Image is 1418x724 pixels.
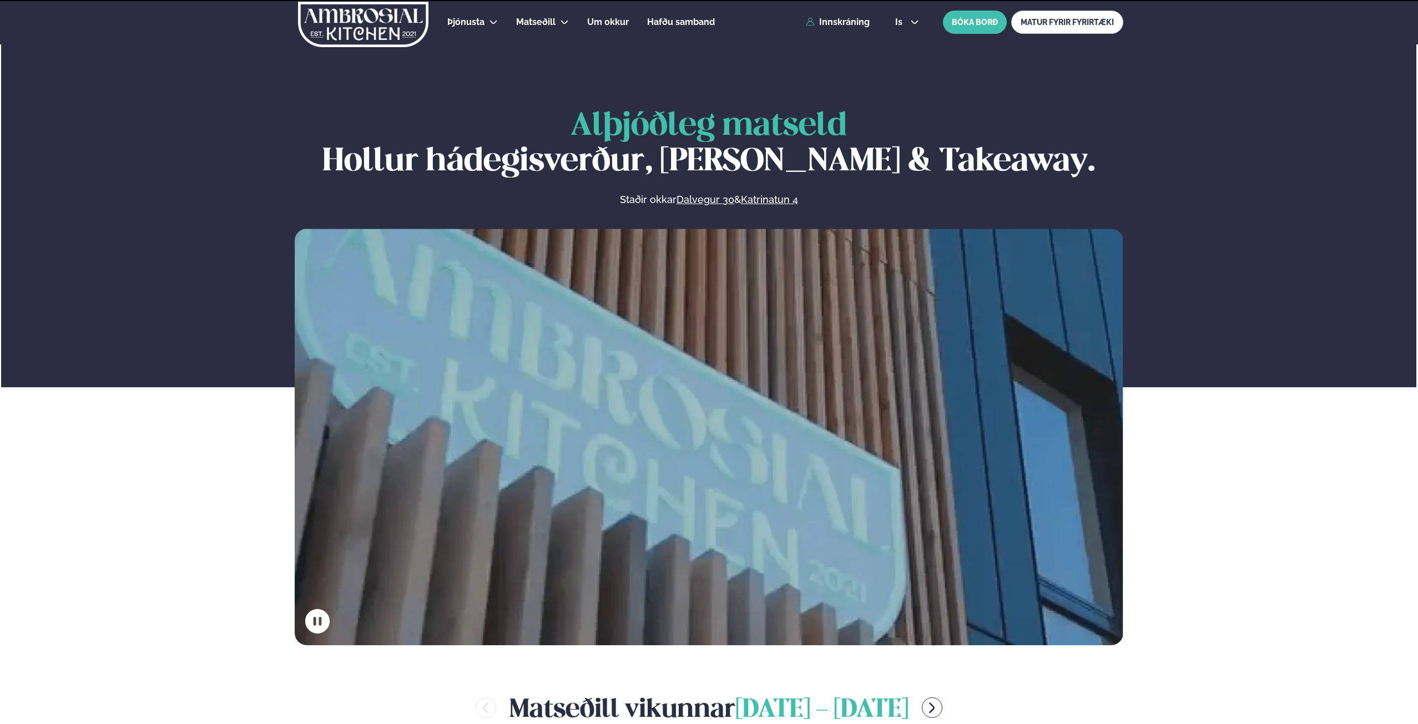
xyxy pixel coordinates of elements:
[516,17,556,27] span: Matseðill
[571,111,847,141] span: Alþjóðleg matseld
[895,18,906,27] span: is
[295,109,1123,180] h1: Hollur hádegisverður, [PERSON_NAME] & Takeaway.
[943,11,1007,34] button: BÓKA BORÐ
[447,16,485,29] a: Þjónusta
[587,17,629,27] span: Um okkur
[499,193,919,206] p: Staðir okkar &
[587,16,629,29] a: Um okkur
[647,17,715,27] span: Hafðu samband
[886,18,928,27] button: is
[677,193,734,206] a: Dalvegur 30
[476,697,496,718] button: menu-btn-left
[447,17,485,27] span: Þjónusta
[1011,11,1123,34] a: MATUR FYRIR FYRIRTÆKI
[741,193,798,206] a: Katrinatun 4
[922,697,942,718] button: menu-btn-right
[647,16,715,29] a: Hafðu samband
[735,698,909,722] span: [DATE] - [DATE]
[297,2,430,47] img: logo
[806,17,870,27] a: Innskráning
[516,16,556,29] a: Matseðill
